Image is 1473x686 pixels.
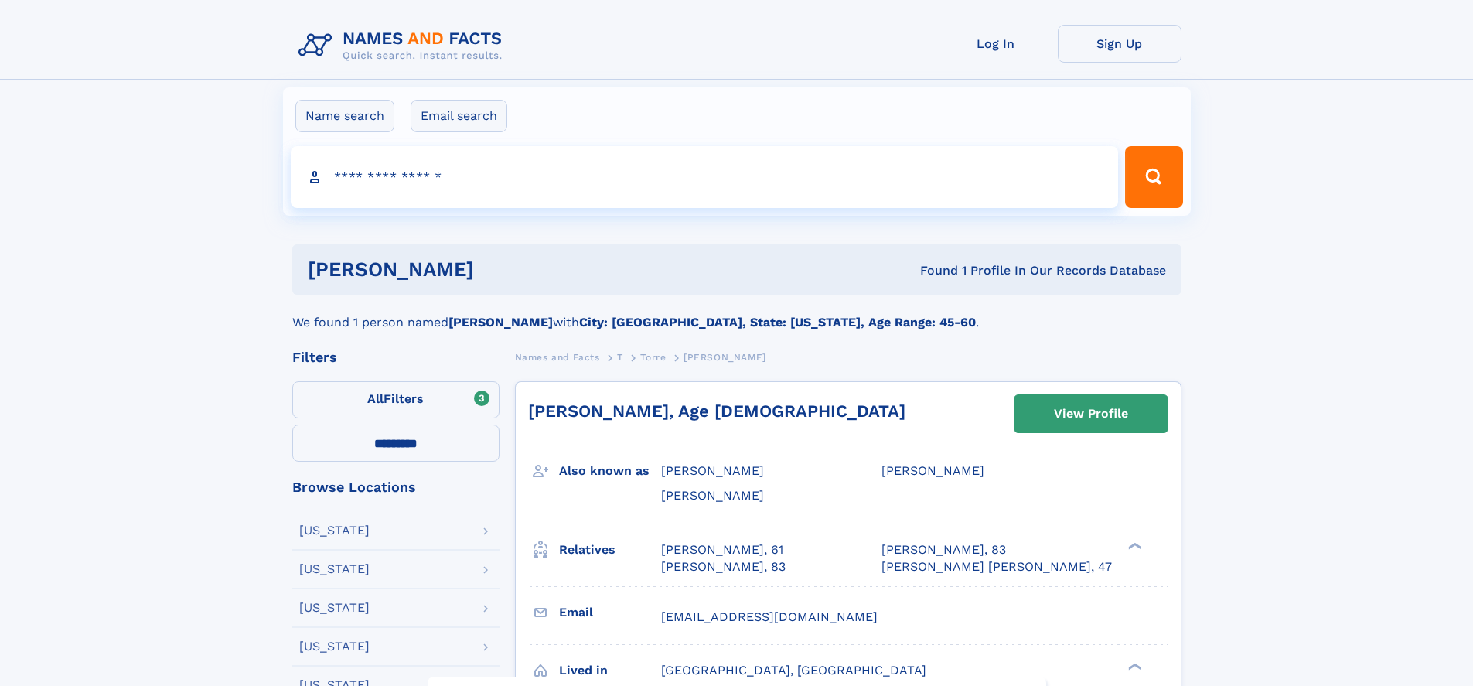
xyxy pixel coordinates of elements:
[292,480,500,494] div: Browse Locations
[528,401,905,421] a: [PERSON_NAME], Age [DEMOGRAPHIC_DATA]
[640,352,666,363] span: Torre
[661,558,786,575] a: [PERSON_NAME], 83
[559,599,661,626] h3: Email
[697,262,1166,279] div: Found 1 Profile In Our Records Database
[684,352,766,363] span: [PERSON_NAME]
[299,563,370,575] div: [US_STATE]
[881,541,1006,558] a: [PERSON_NAME], 83
[291,146,1119,208] input: search input
[1124,541,1143,551] div: ❯
[515,347,600,367] a: Names and Facts
[881,463,984,478] span: [PERSON_NAME]
[934,25,1058,63] a: Log In
[292,350,500,364] div: Filters
[617,347,623,367] a: T
[617,352,623,363] span: T
[292,295,1181,332] div: We found 1 person named with .
[1125,146,1182,208] button: Search Button
[559,537,661,563] h3: Relatives
[559,657,661,684] h3: Lived in
[881,558,1112,575] a: [PERSON_NAME] [PERSON_NAME], 47
[1124,661,1143,671] div: ❯
[299,524,370,537] div: [US_STATE]
[292,25,515,67] img: Logo Names and Facts
[411,100,507,132] label: Email search
[640,347,666,367] a: Torre
[661,488,764,503] span: [PERSON_NAME]
[661,463,764,478] span: [PERSON_NAME]
[299,602,370,614] div: [US_STATE]
[579,315,976,329] b: City: [GEOGRAPHIC_DATA], State: [US_STATE], Age Range: 45-60
[661,663,926,677] span: [GEOGRAPHIC_DATA], [GEOGRAPHIC_DATA]
[661,609,878,624] span: [EMAIL_ADDRESS][DOMAIN_NAME]
[295,100,394,132] label: Name search
[448,315,553,329] b: [PERSON_NAME]
[559,458,661,484] h3: Also known as
[1014,395,1168,432] a: View Profile
[299,640,370,653] div: [US_STATE]
[367,391,384,406] span: All
[1054,396,1128,432] div: View Profile
[308,260,697,279] h1: [PERSON_NAME]
[292,381,500,418] label: Filters
[661,541,783,558] a: [PERSON_NAME], 61
[1058,25,1181,63] a: Sign Up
